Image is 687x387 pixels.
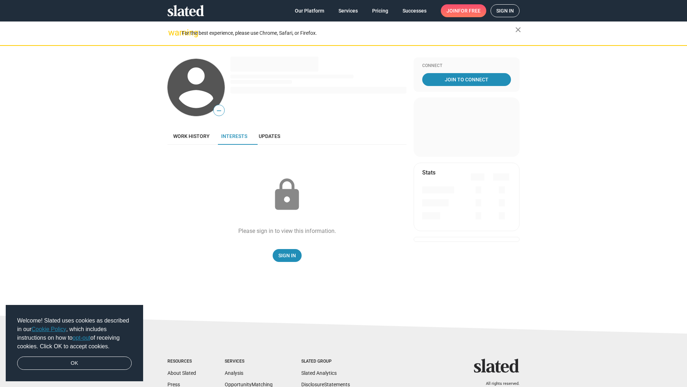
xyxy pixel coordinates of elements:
a: Cookie Policy [31,326,66,332]
div: cookieconsent [6,305,143,382]
a: Joinfor free [441,4,486,17]
a: Sign in [491,4,520,17]
span: Welcome! Slated uses cookies as described in our , which includes instructions on how to of recei... [17,316,132,351]
a: opt-out [73,335,91,341]
a: Successes [397,4,432,17]
a: Work history [167,128,215,145]
span: Our Platform [295,4,324,17]
span: Join [447,4,481,17]
a: Slated Analytics [301,370,337,376]
mat-icon: close [514,25,522,34]
div: Resources [167,359,196,364]
a: dismiss cookie message [17,357,132,370]
div: Slated Group [301,359,350,364]
div: Services [225,359,273,364]
span: Join To Connect [424,73,510,86]
mat-icon: warning [168,28,177,37]
span: Services [338,4,358,17]
span: Sign in [496,5,514,17]
span: Successes [403,4,427,17]
a: About Slated [167,370,196,376]
a: Interests [215,128,253,145]
a: Updates [253,128,286,145]
span: Updates [259,133,280,139]
span: for free [458,4,481,17]
div: Connect [422,63,511,69]
span: — [214,106,224,115]
a: Join To Connect [422,73,511,86]
a: Pricing [366,4,394,17]
div: Please sign in to view this information. [238,227,336,235]
a: Analysis [225,370,243,376]
mat-icon: lock [269,177,305,213]
span: Work history [173,133,210,139]
span: Pricing [372,4,388,17]
span: Interests [221,133,247,139]
div: For the best experience, please use Chrome, Safari, or Firefox. [182,28,515,38]
a: Sign In [273,249,302,262]
a: Services [333,4,364,17]
mat-card-title: Stats [422,169,435,176]
span: Sign In [278,249,296,262]
a: Our Platform [289,4,330,17]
